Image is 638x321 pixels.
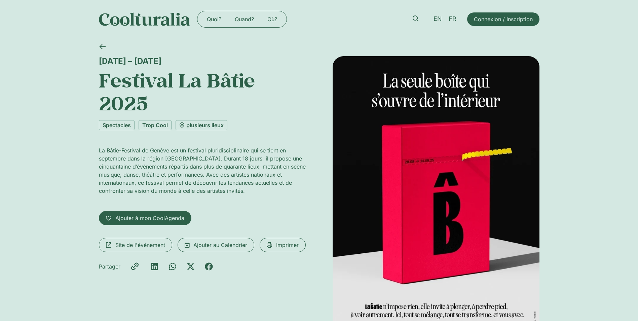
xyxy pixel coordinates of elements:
span: FR [449,15,456,23]
span: Ajouter au Calendrier [193,241,247,249]
a: Spectacles [99,120,135,130]
nav: Menu [200,14,284,25]
div: Partager sur linkedin [150,262,158,271]
span: Site de l'événement [115,241,165,249]
a: Quand? [228,14,261,25]
div: Partager sur facebook [205,262,213,271]
a: FR [445,14,460,24]
a: Trop Cool [139,120,172,130]
a: Quoi? [200,14,228,25]
a: Ajouter à mon CoolAgenda [99,211,191,225]
a: Site de l'événement [99,238,172,252]
div: Partager sur x-twitter [187,262,195,271]
div: Partager [99,262,120,271]
span: EN [434,15,442,23]
span: Connexion / Inscription [474,15,533,23]
a: Ajouter au Calendrier [178,238,254,252]
h1: Festival La Bâtie 2025 [99,69,306,115]
a: Imprimer [260,238,306,252]
a: EN [430,14,445,24]
span: Ajouter à mon CoolAgenda [115,214,184,222]
div: Partager sur whatsapp [168,262,177,271]
p: La Bâtie-Festival de Genève est un festival pluridisciplinaire qui se tient en septembre dans la ... [99,146,306,195]
div: [DATE] – [DATE] [99,56,306,66]
a: Connexion / Inscription [467,12,539,26]
a: Où? [261,14,284,25]
span: Imprimer [276,241,299,249]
